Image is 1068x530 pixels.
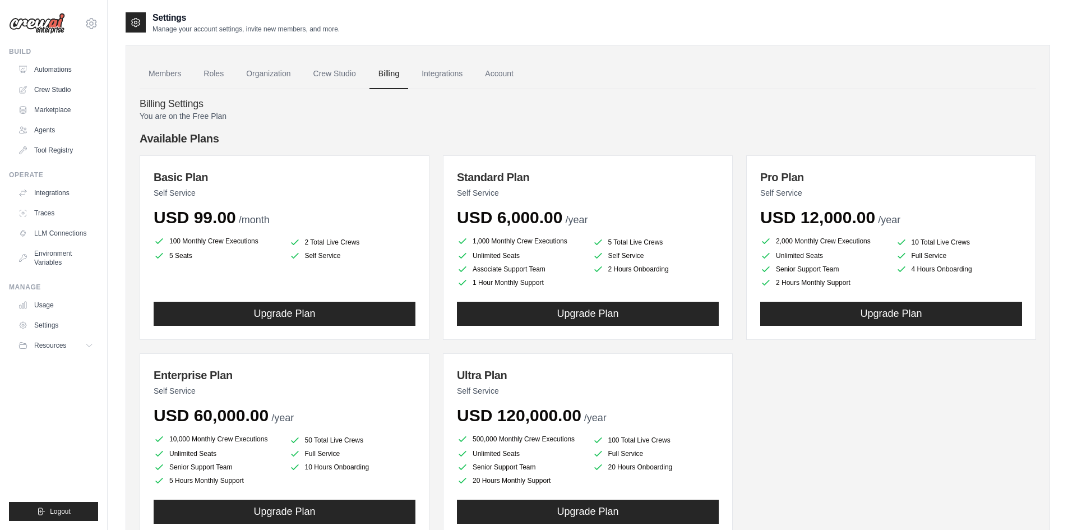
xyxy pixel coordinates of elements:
span: /year [878,214,900,225]
a: Settings [13,316,98,334]
div: Build [9,47,98,56]
p: You are on the Free Plan [140,110,1036,122]
li: 50 Total Live Crews [289,435,416,446]
button: Upgrade Plan [154,500,415,524]
li: 5 Total Live Crews [593,237,719,248]
li: 1 Hour Monthly Support [457,277,584,288]
li: 10,000 Monthly Crew Executions [154,432,280,446]
span: /month [239,214,270,225]
span: Logout [50,507,71,516]
li: 2 Total Live Crews [289,237,416,248]
button: Logout [9,502,98,521]
li: 2,000 Monthly Crew Executions [760,234,887,248]
div: Manage [9,283,98,292]
p: Self Service [760,187,1022,199]
h4: Billing Settings [140,98,1036,110]
button: Upgrade Plan [760,302,1022,326]
p: Self Service [154,187,415,199]
p: Self Service [154,385,415,397]
h3: Basic Plan [154,169,415,185]
a: Crew Studio [304,59,365,89]
h4: Available Plans [140,131,1036,146]
span: /year [271,412,294,423]
span: USD 99.00 [154,208,236,227]
a: Environment Variables [13,245,98,271]
button: Resources [13,337,98,354]
a: Agents [13,121,98,139]
img: Logo [9,13,65,34]
li: Unlimited Seats [457,448,584,459]
p: Self Service [457,385,719,397]
a: Organization [237,59,299,89]
h3: Ultra Plan [457,367,719,383]
li: Senior Support Team [457,462,584,473]
span: USD 60,000.00 [154,406,269,425]
h3: Enterprise Plan [154,367,415,383]
li: 20 Hours Onboarding [593,462,719,473]
li: Full Service [896,250,1023,261]
a: Usage [13,296,98,314]
a: Automations [13,61,98,79]
li: Senior Support Team [760,264,887,275]
li: 5 Hours Monthly Support [154,475,280,486]
li: 100 Monthly Crew Executions [154,234,280,248]
li: Self Service [593,250,719,261]
li: Full Service [593,448,719,459]
button: Upgrade Plan [457,302,719,326]
a: Roles [195,59,233,89]
h3: Pro Plan [760,169,1022,185]
li: 2 Hours Onboarding [593,264,719,275]
button: Upgrade Plan [154,302,415,326]
li: Associate Support Team [457,264,584,275]
li: Unlimited Seats [760,250,887,261]
li: 100 Total Live Crews [593,435,719,446]
li: 10 Total Live Crews [896,237,1023,248]
li: Unlimited Seats [457,250,584,261]
a: Traces [13,204,98,222]
li: 5 Seats [154,250,280,261]
li: 4 Hours Onboarding [896,264,1023,275]
h2: Settings [152,11,340,25]
span: USD 12,000.00 [760,208,875,227]
h3: Standard Plan [457,169,719,185]
li: 500,000 Monthly Crew Executions [457,432,584,446]
a: Account [476,59,523,89]
li: 20 Hours Monthly Support [457,475,584,486]
p: Manage your account settings, invite new members, and more. [152,25,340,34]
a: Marketplace [13,101,98,119]
li: 10 Hours Onboarding [289,462,416,473]
span: /year [584,412,607,423]
li: Senior Support Team [154,462,280,473]
p: Self Service [457,187,719,199]
span: /year [565,214,588,225]
li: 1,000 Monthly Crew Executions [457,234,584,248]
a: Members [140,59,190,89]
a: LLM Connections [13,224,98,242]
span: USD 120,000.00 [457,406,581,425]
a: Billing [369,59,408,89]
button: Upgrade Plan [457,500,719,524]
a: Integrations [413,59,471,89]
li: Unlimited Seats [154,448,280,459]
li: Full Service [289,448,416,459]
span: Resources [34,341,66,350]
div: Operate [9,170,98,179]
a: Crew Studio [13,81,98,99]
a: Integrations [13,184,98,202]
span: USD 6,000.00 [457,208,562,227]
li: 2 Hours Monthly Support [760,277,887,288]
li: Self Service [289,250,416,261]
a: Tool Registry [13,141,98,159]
